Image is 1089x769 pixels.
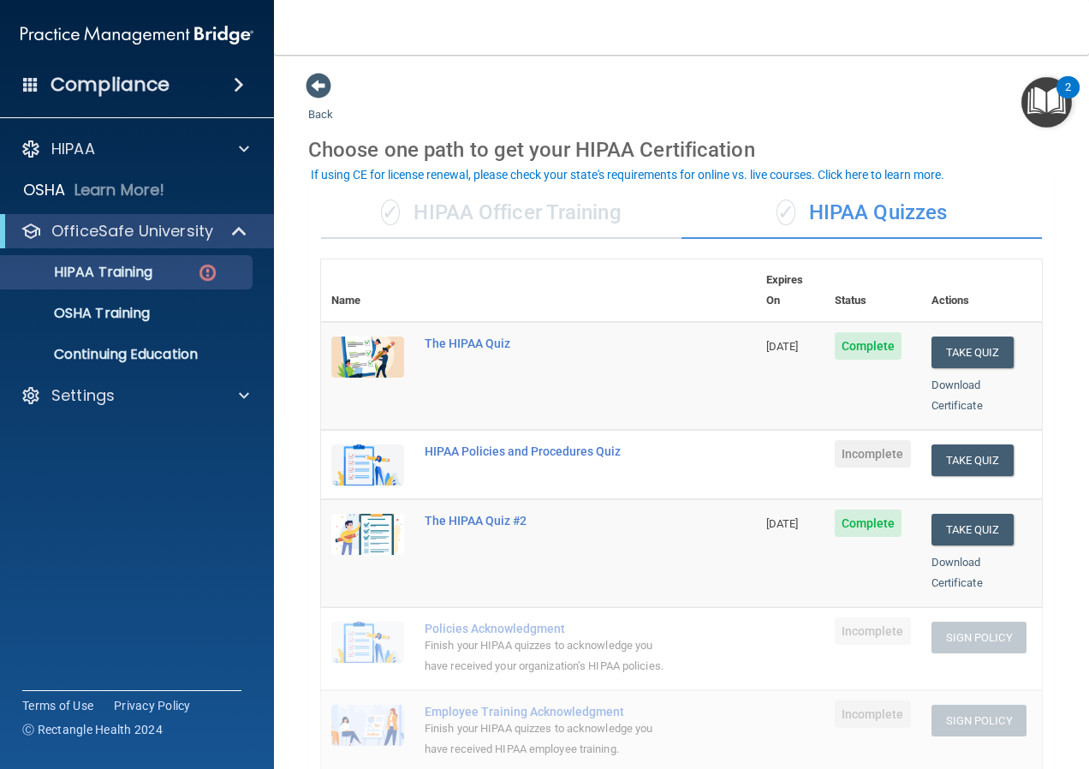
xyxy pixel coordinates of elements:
p: Learn More! [74,180,165,200]
button: Sign Policy [931,705,1027,736]
div: If using CE for license renewal, please check your state's requirements for online vs. live cours... [311,169,944,181]
button: If using CE for license renewal, please check your state's requirements for online vs. live cours... [308,166,947,183]
span: Complete [835,510,902,537]
button: Sign Policy [931,622,1027,653]
div: Finish your HIPAA quizzes to acknowledge you have received HIPAA employee training. [425,718,670,760]
div: The HIPAA Quiz [425,337,670,350]
div: HIPAA Quizzes [681,188,1042,239]
button: Take Quiz [931,444,1014,476]
span: Ⓒ Rectangle Health 2024 [22,721,163,738]
div: HIPAA Officer Training [321,188,681,239]
span: Complete [835,332,902,360]
span: Incomplete [835,700,911,728]
div: HIPAA Policies and Procedures Quiz [425,444,670,458]
div: Policies Acknowledgment [425,622,670,635]
a: Download Certificate [931,556,983,589]
div: Employee Training Acknowledgment [425,705,670,718]
th: Name [321,259,414,322]
a: Download Certificate [931,379,983,412]
span: Incomplete [835,617,911,645]
span: ✓ [777,200,795,225]
div: 2 [1065,87,1071,110]
a: Settings [21,385,249,406]
p: OfficeSafe University [51,221,213,241]
th: Status [824,259,921,322]
button: Open Resource Center, 2 new notifications [1021,77,1072,128]
th: Actions [921,259,1042,322]
a: Back [308,87,333,121]
span: [DATE] [766,340,799,353]
a: Privacy Policy [114,697,191,714]
span: [DATE] [766,517,799,530]
h4: Compliance [51,73,170,97]
p: OSHA [23,180,66,200]
p: OSHA Training [11,305,150,322]
span: Incomplete [835,440,911,468]
a: HIPAA [21,139,249,159]
div: The HIPAA Quiz #2 [425,514,670,528]
p: HIPAA [51,139,95,159]
div: Choose one path to get your HIPAA Certification [308,125,1055,175]
span: ✓ [381,200,400,225]
th: Expires On [756,259,824,322]
a: Terms of Use [22,697,93,714]
a: OfficeSafe University [21,221,248,241]
button: Take Quiz [931,514,1014,545]
img: PMB logo [21,18,253,52]
p: Settings [51,385,115,406]
button: Take Quiz [931,337,1014,368]
p: Continuing Education [11,346,245,363]
p: HIPAA Training [11,264,152,281]
div: Finish your HIPAA quizzes to acknowledge you have received your organization’s HIPAA policies. [425,635,670,677]
img: danger-circle.6113f641.png [197,262,218,283]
